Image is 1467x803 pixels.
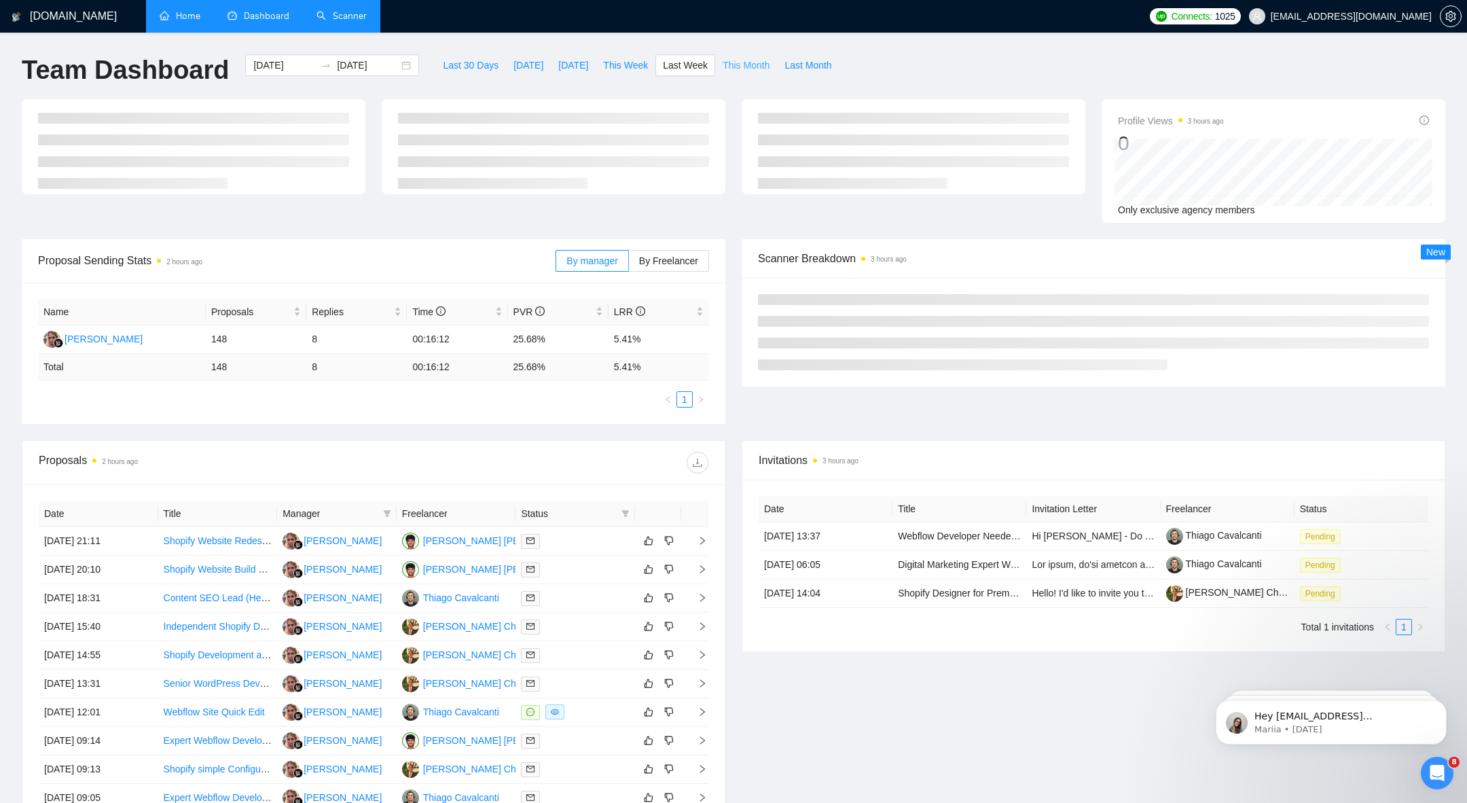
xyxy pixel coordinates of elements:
[283,791,382,802] a: KG[PERSON_NAME]
[513,306,545,317] span: PVR
[644,735,653,746] span: like
[526,594,535,602] span: mail
[609,325,709,354] td: 5.41%
[644,535,653,546] span: like
[660,391,676,408] li: Previous Page
[526,537,535,545] span: mail
[22,54,229,86] h1: Team Dashboard
[526,565,535,573] span: mail
[164,564,441,575] a: Shopify Website Build – Luxury Apparel (Template Customization)
[402,563,582,574] a: NM[PERSON_NAME] [PERSON_NAME]
[283,620,382,631] a: KG[PERSON_NAME]
[1419,115,1429,125] span: info-circle
[687,679,707,688] span: right
[1300,559,1346,570] a: Pending
[316,10,367,22] a: searchScanner
[65,332,143,346] div: [PERSON_NAME]
[1300,531,1346,541] a: Pending
[551,708,559,716] span: eye
[164,535,364,546] a: Shopify Website Redesign – Party Game Brand
[423,562,582,577] div: [PERSON_NAME] [PERSON_NAME]
[304,762,382,777] div: [PERSON_NAME]
[664,564,674,575] span: dislike
[54,338,63,348] img: gigradar-bm.png
[1252,12,1262,21] span: user
[304,562,382,577] div: [PERSON_NAME]
[1300,529,1341,544] span: Pending
[402,791,499,802] a: TCThiago Cavalcanti
[402,647,419,664] img: BB
[1166,558,1262,569] a: Thiago Cavalcanti
[892,496,1026,522] th: Title
[640,533,657,549] button: like
[1383,623,1392,631] span: left
[206,325,306,354] td: 148
[687,764,707,774] span: right
[293,654,303,664] img: gigradar-bm.png
[1426,247,1445,257] span: New
[1171,9,1212,24] span: Connects:
[38,354,206,380] td: Total
[402,533,419,550] img: NM
[1379,619,1396,635] li: Previous Page
[304,704,382,719] div: [PERSON_NAME]
[506,54,551,76] button: [DATE]
[283,563,382,574] a: KG[PERSON_NAME]
[402,675,419,692] img: BB
[687,793,707,802] span: right
[513,58,543,73] span: [DATE]
[39,641,158,670] td: [DATE] 14:55
[158,698,278,727] td: Webflow Site Quick Edit
[508,354,609,380] td: 25.68 %
[1440,5,1462,27] button: setting
[283,506,378,521] span: Manager
[293,569,303,578] img: gigradar-bm.png
[892,579,1026,608] td: Shopify Designer for Premium Pet Wellness & Supplement Brand
[402,761,419,778] img: BB
[164,792,369,803] a: Expert Webflow Developer for Figma Replication
[664,735,674,746] span: dislike
[283,533,300,550] img: KG
[526,736,535,745] span: mail
[12,6,21,28] img: logo
[664,395,672,404] span: left
[644,792,653,803] span: like
[644,707,653,717] span: like
[1412,619,1428,635] button: right
[38,299,206,325] th: Name
[1195,671,1467,766] iframe: Intercom notifications message
[644,764,653,774] span: like
[164,592,317,603] a: Content SEO Lead (Health & Home)
[759,522,892,551] td: [DATE] 13:37
[871,255,907,263] time: 3 hours ago
[283,647,300,664] img: KG
[253,58,315,73] input: Start date
[39,670,158,698] td: [DATE] 13:31
[1118,130,1224,156] div: 0
[1449,757,1460,768] span: 8
[1166,556,1183,573] img: c1ZPnG1PB-xxOX2uMotUrOAIAI8gMc9S8bxiEC9DoNJNAoKpi2UxI-irMO_pDSdYaU
[664,535,674,546] span: dislike
[402,535,582,546] a: NM[PERSON_NAME] [PERSON_NAME]
[526,622,535,630] span: mail
[304,733,382,748] div: [PERSON_NAME]
[759,496,892,522] th: Date
[407,325,507,354] td: 00:16:12
[508,325,609,354] td: 25.68%
[640,618,657,635] button: like
[664,764,674,774] span: dislike
[640,561,657,577] button: like
[661,533,677,549] button: dislike
[892,551,1026,579] td: Digital Marketing Expert Wanted, Wordpress, Canva, High Level
[664,649,674,660] span: dislike
[321,60,331,71] span: to
[898,588,1173,599] a: Shopify Designer for Premium Pet Wellness & Supplement Brand
[402,561,419,578] img: NM
[1156,11,1167,22] img: upwork-logo.png
[158,670,278,698] td: Senior WordPress Developer/ONLY Individual freelancer/ Must be willing to work in EST HOURS
[158,755,278,784] td: Shopify simple Configurator Development
[423,619,619,634] div: [PERSON_NAME] Chalaca [PERSON_NAME]
[283,592,382,603] a: KG[PERSON_NAME]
